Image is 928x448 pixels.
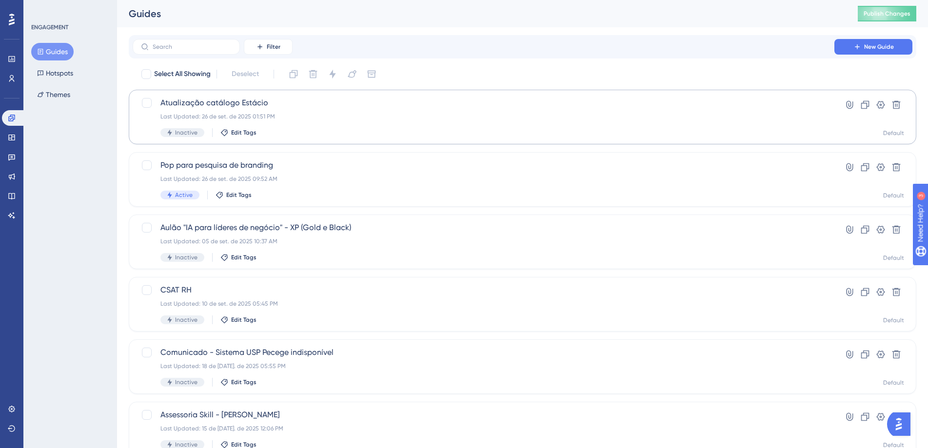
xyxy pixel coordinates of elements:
[154,68,211,80] span: Select All Showing
[883,129,904,137] div: Default
[31,23,68,31] div: ENGAGEMENT
[68,5,71,13] div: 3
[220,253,257,261] button: Edit Tags
[231,378,257,386] span: Edit Tags
[31,86,76,103] button: Themes
[160,159,807,171] span: Pop para pesquisa de branding
[31,43,74,60] button: Guides
[883,316,904,324] div: Default
[220,129,257,136] button: Edit Tags
[858,6,916,21] button: Publish Changes
[244,39,293,55] button: Filter
[883,192,904,199] div: Default
[160,97,807,109] span: Atualização catálogo Estácio
[153,43,232,50] input: Search
[31,64,79,82] button: Hotspots
[216,191,252,199] button: Edit Tags
[883,379,904,387] div: Default
[160,425,807,432] div: Last Updated: 15 de [DATE]. de 2025 12:06 PM
[223,65,268,83] button: Deselect
[220,316,257,324] button: Edit Tags
[160,284,807,296] span: CSAT RH
[231,316,257,324] span: Edit Tags
[267,43,280,51] span: Filter
[160,222,807,234] span: Aulão "IA para líderes de negócio" - XP (Gold e Black)
[160,362,807,370] div: Last Updated: 18 de [DATE]. de 2025 05:55 PM
[160,113,807,120] div: Last Updated: 26 de set. de 2025 01:51 PM
[864,43,894,51] span: New Guide
[232,68,259,80] span: Deselect
[175,378,197,386] span: Inactive
[864,10,910,18] span: Publish Changes
[883,254,904,262] div: Default
[887,409,916,439] iframe: UserGuiding AI Assistant Launcher
[220,378,257,386] button: Edit Tags
[160,175,807,183] div: Last Updated: 26 de set. de 2025 09:52 AM
[175,316,197,324] span: Inactive
[129,7,833,20] div: Guides
[175,191,193,199] span: Active
[231,129,257,136] span: Edit Tags
[160,300,807,308] div: Last Updated: 10 de set. de 2025 05:45 PM
[23,2,61,14] span: Need Help?
[160,237,807,245] div: Last Updated: 05 de set. de 2025 10:37 AM
[834,39,912,55] button: New Guide
[175,129,197,136] span: Inactive
[226,191,252,199] span: Edit Tags
[160,347,807,358] span: Comunicado - Sistema USP Pecege indisponível
[175,253,197,261] span: Inactive
[160,409,807,421] span: Assessoria Skill - [PERSON_NAME]
[231,253,257,261] span: Edit Tags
